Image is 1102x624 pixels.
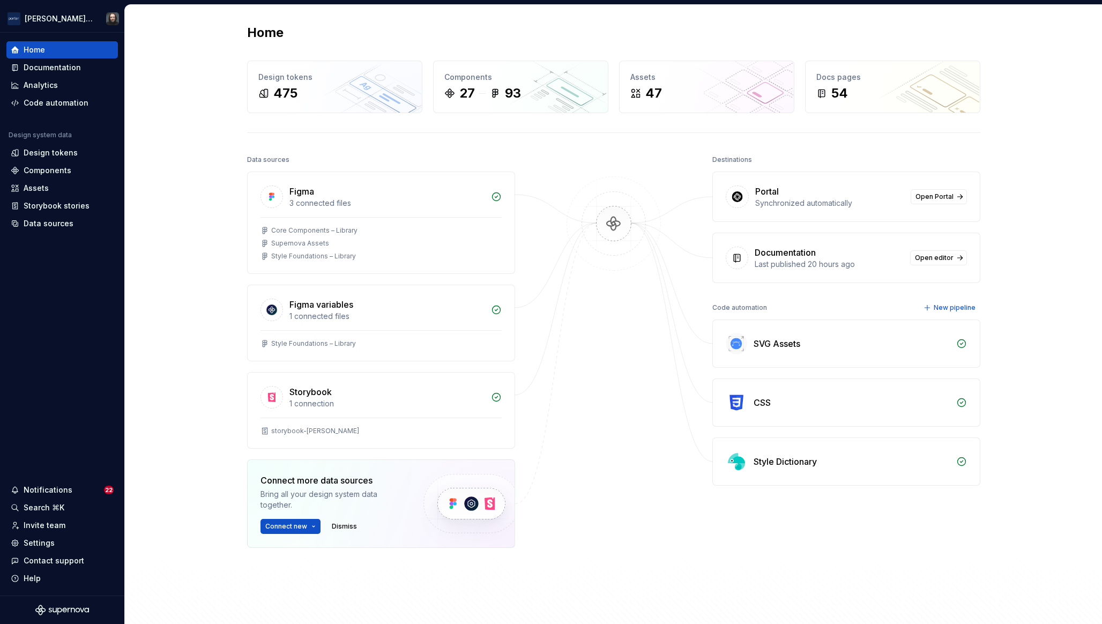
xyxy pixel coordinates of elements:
a: Analytics [6,77,118,94]
a: Components2793 [433,61,608,113]
a: Docs pages54 [805,61,980,113]
div: Destinations [712,152,752,167]
button: Search ⌘K [6,499,118,516]
div: Contact support [24,555,84,566]
a: Storybook1 connectionstorybook-[PERSON_NAME] [247,372,515,449]
div: 1 connection [289,398,485,409]
div: 1 connected files [289,311,485,322]
div: Docs pages [816,72,969,83]
span: Connect new [265,522,307,531]
div: Figma [289,185,314,198]
div: Core Components – Library [271,226,358,235]
div: Documentation [755,246,816,259]
a: Invite team [6,517,118,534]
h2: Home [247,24,284,41]
div: Style Dictionary [754,455,817,468]
a: Assets47 [619,61,794,113]
div: Design system data [9,131,72,139]
div: Home [24,44,45,55]
div: Documentation [24,62,81,73]
a: Design tokens [6,144,118,161]
div: 47 [645,85,662,102]
div: Assets [630,72,783,83]
span: Open Portal [915,192,954,201]
a: Settings [6,534,118,552]
svg: Supernova Logo [35,605,89,615]
button: Connect new [260,519,321,534]
a: Code automation [6,94,118,112]
a: Storybook stories [6,197,118,214]
div: 93 [505,85,521,102]
div: 54 [831,85,848,102]
a: Documentation [6,59,118,76]
div: Synchronized automatically [755,198,904,209]
div: 3 connected files [289,198,485,209]
button: New pipeline [920,300,980,315]
a: Design tokens475 [247,61,422,113]
img: f0306bc8-3074-41fb-b11c-7d2e8671d5eb.png [8,12,20,25]
div: Storybook stories [24,200,90,211]
div: Code automation [24,98,88,108]
div: Notifications [24,485,72,495]
a: Figma variables1 connected filesStyle Foundations – Library [247,285,515,361]
div: Invite team [24,520,65,531]
span: 22 [104,486,114,494]
span: New pipeline [934,303,976,312]
div: SVG Assets [754,337,800,350]
button: [PERSON_NAME] AirlinesTeunis Vorsteveld [2,7,122,30]
div: Data sources [247,152,289,167]
div: 27 [459,85,475,102]
button: Dismiss [327,519,362,534]
div: Design tokens [258,72,411,83]
div: Components [444,72,597,83]
a: Figma3 connected filesCore Components – LibrarySupernova AssetsStyle Foundations – Library [247,172,515,274]
div: Analytics [24,80,58,91]
div: Storybook [289,385,332,398]
a: Assets [6,180,118,197]
a: Components [6,162,118,179]
div: Help [24,573,41,584]
span: Open editor [915,254,954,262]
div: CSS [754,396,771,409]
button: Notifications22 [6,481,118,499]
div: Portal [755,185,779,198]
span: Dismiss [332,522,357,531]
div: 475 [273,85,297,102]
div: Assets [24,183,49,194]
a: Open editor [910,250,967,265]
div: Figma variables [289,298,353,311]
div: [PERSON_NAME] Airlines [25,13,93,24]
div: Design tokens [24,147,78,158]
div: Components [24,165,71,176]
div: Search ⌘K [24,502,64,513]
div: Style Foundations – Library [271,252,356,261]
div: Style Foundations – Library [271,339,356,348]
button: Contact support [6,552,118,569]
a: Data sources [6,215,118,232]
div: Data sources [24,218,73,229]
img: Teunis Vorsteveld [106,12,119,25]
div: storybook-[PERSON_NAME] [271,427,359,435]
div: Last published 20 hours ago [755,259,904,270]
div: Code automation [712,300,767,315]
button: Help [6,570,118,587]
a: Open Portal [911,189,967,204]
a: Home [6,41,118,58]
div: Connect more data sources [260,474,405,487]
div: Bring all your design system data together. [260,489,405,510]
div: Supernova Assets [271,239,329,248]
div: Settings [24,538,55,548]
